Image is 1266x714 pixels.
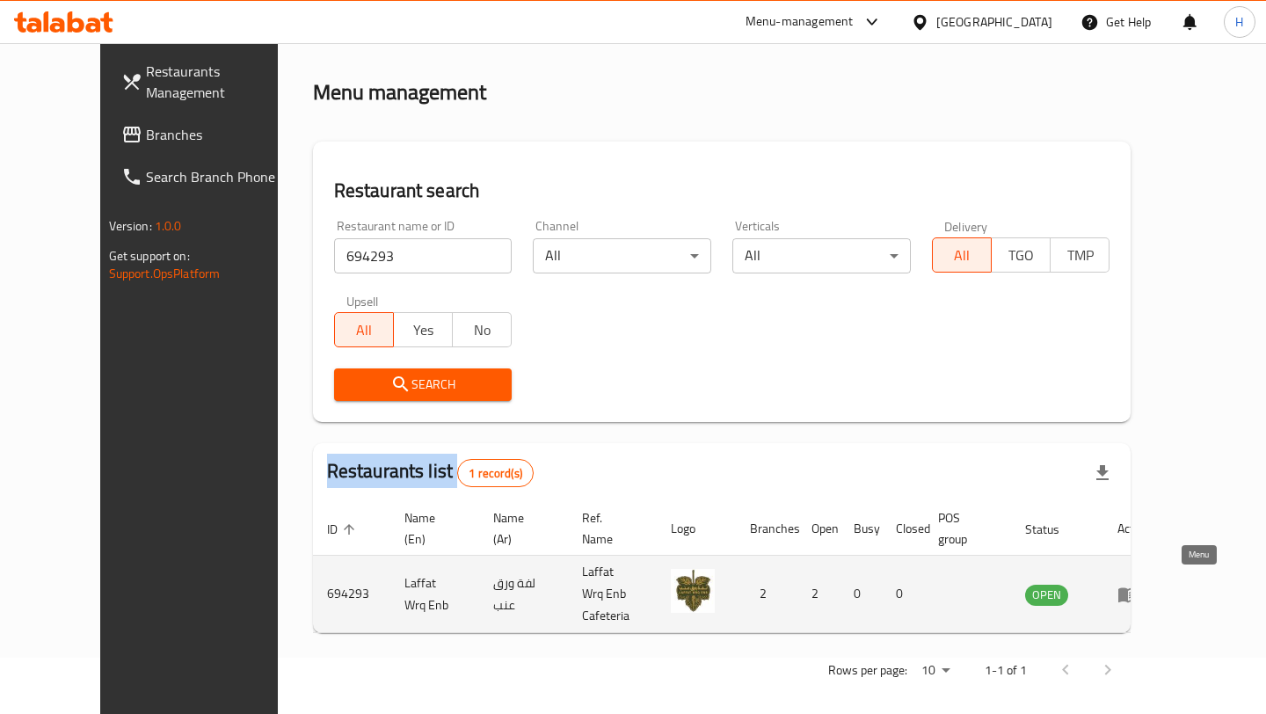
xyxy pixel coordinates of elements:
span: Search Branch Phone [146,166,297,187]
a: Support.OpsPlatform [109,262,221,285]
h2: Restaurants list [327,458,534,487]
div: All [533,238,711,273]
button: Search [334,368,513,401]
span: ID [327,519,360,540]
span: Name (Ar) [493,507,547,550]
button: Yes [393,312,453,347]
div: Export file [1081,452,1124,494]
label: Upsell [346,295,379,307]
td: 0 [882,556,924,633]
span: 1.0.0 [155,215,182,237]
span: Restaurants Management [146,61,297,103]
h2: Restaurant search [334,178,1110,204]
a: Search Branch Phone [107,156,311,198]
span: H [1235,12,1243,32]
a: Branches [107,113,311,156]
td: 2 [797,556,840,633]
h2: Menu management [313,78,486,106]
th: Closed [882,502,924,556]
td: 2 [736,556,797,633]
th: Action [1103,502,1164,556]
button: All [932,237,992,273]
span: Search [348,374,498,396]
td: 694293 [313,556,390,633]
th: Busy [840,502,882,556]
div: OPEN [1025,585,1068,606]
span: TGO [999,243,1044,268]
div: All [732,238,911,273]
span: Status [1025,519,1082,540]
label: Delivery [944,220,988,232]
span: Get support on: [109,244,190,267]
td: Laffat Wrq Enb Cafeteria [568,556,657,633]
span: OPEN [1025,585,1068,605]
span: Version: [109,215,152,237]
input: Search for restaurant name or ID.. [334,238,513,273]
th: Open [797,502,840,556]
span: No [460,317,505,343]
td: Laffat Wrq Enb [390,556,479,633]
span: Name (En) [404,507,458,550]
span: 1 record(s) [458,465,533,482]
table: enhanced table [313,502,1164,633]
div: Rows per page: [914,658,957,684]
td: 0 [840,556,882,633]
button: TMP [1050,237,1110,273]
th: Logo [657,502,736,556]
button: TGO [991,237,1051,273]
span: All [342,317,387,343]
div: Total records count [457,459,534,487]
th: Branches [736,502,797,556]
a: Restaurants Management [107,50,311,113]
button: All [334,312,394,347]
span: Yes [401,317,446,343]
td: لفة ورق عنب [479,556,568,633]
img: Laffat Wrq Enb [671,569,715,613]
p: Rows per page: [828,659,907,681]
div: [GEOGRAPHIC_DATA] [936,12,1052,32]
span: Branches [146,124,297,145]
button: No [452,312,512,347]
span: Ref. Name [582,507,636,550]
span: POS group [938,507,990,550]
div: Menu-management [746,11,854,33]
span: TMP [1058,243,1102,268]
span: All [940,243,985,268]
p: 1-1 of 1 [985,659,1027,681]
